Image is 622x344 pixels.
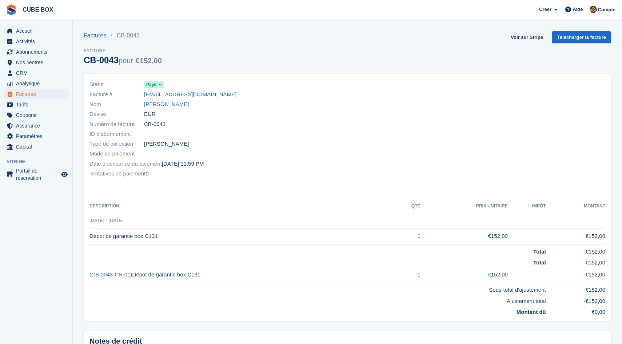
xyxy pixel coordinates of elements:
[119,57,133,65] span: pour
[89,228,396,244] td: Dépot de garantie box C131
[396,267,420,283] td: -1
[546,256,605,267] td: €152,00
[145,170,148,178] span: 0
[84,55,162,65] div: CB-0043
[4,121,69,131] a: menu
[546,244,605,256] td: €152,00
[16,167,60,182] span: Portail de réservation
[533,259,546,266] strong: Total
[396,228,420,244] td: 1
[16,68,60,78] span: CRM
[16,57,60,68] span: Nos centres
[4,57,69,68] a: menu
[396,201,420,212] th: Qté
[552,31,611,43] a: Télécharger la facture
[20,4,56,16] a: CUBE BOX
[144,110,156,118] span: EUR
[590,6,597,13] img: alex soubira
[598,6,615,13] span: Compte
[546,201,605,212] th: Montant
[60,170,69,179] a: Boutique d'aperçu
[533,248,546,255] strong: Total
[89,160,162,168] span: Date d'échéance du paiement
[16,47,60,57] span: Abonnements
[508,201,546,212] th: Impôt
[89,90,144,99] span: Facturé à
[89,267,396,283] td: Dépot de garantie box C131
[4,36,69,46] a: menu
[4,100,69,110] a: menu
[16,26,60,36] span: Accueil
[16,78,60,89] span: Analytique
[84,31,162,40] nav: breadcrumbs
[144,140,189,148] span: [PERSON_NAME]
[4,142,69,152] a: menu
[4,110,69,120] a: menu
[89,100,144,109] span: Nom
[146,81,156,88] span: Payé
[4,89,69,99] a: menu
[508,31,546,43] a: Voir sur Stripe
[89,120,144,129] span: Numéro de facture
[420,228,508,244] td: €152,00
[89,130,144,138] span: ID d'abonnement
[89,283,546,294] td: Sous-total d'ajustement
[16,121,60,131] span: Assurance
[144,90,236,99] a: [EMAIL_ADDRESS][DOMAIN_NAME]
[16,89,60,99] span: Factures
[4,26,69,36] a: menu
[89,201,396,212] th: Description
[4,78,69,89] a: menu
[539,6,551,13] span: Créer
[6,4,17,15] img: stora-icon-8386f47178a22dfd0bd8f6a31ec36ba5ce8667c1dd55bd0f319d3a0aa187defe.svg
[420,201,508,212] th: Prix unitaire
[546,305,605,316] td: €0,00
[420,267,508,283] td: €152,00
[144,80,164,89] a: Payé
[89,218,123,223] span: [DATE] - [DATE]
[89,271,132,278] a: (CB-0043-CN-01)
[4,167,69,182] a: menu
[89,140,144,148] span: Type de collection
[89,80,144,89] span: Statut
[16,142,60,152] span: Capital
[162,160,204,168] time: 2025-06-25 21:59:59 UTC
[517,309,546,315] strong: Montant dû
[546,267,605,283] td: -€152,00
[144,120,166,129] span: CB-0043
[4,68,69,78] a: menu
[546,283,605,294] td: -€152,00
[4,47,69,57] a: menu
[4,131,69,141] a: menu
[16,100,60,110] span: Tarifs
[89,150,144,158] span: Mode de paiement
[136,57,162,65] span: €152,00
[546,228,605,244] td: €152,00
[16,36,60,46] span: Activités
[16,131,60,141] span: Paramètres
[89,294,546,305] td: Ajustement total
[16,110,60,120] span: Coupons
[546,294,605,305] td: -€152,00
[89,170,145,178] span: Tentatives de paiement
[7,158,72,165] span: Vitrine
[84,31,111,40] a: Factures
[573,6,583,13] span: Aide
[144,100,189,109] a: [PERSON_NAME]
[89,110,144,118] span: Devise
[84,47,162,54] span: Facture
